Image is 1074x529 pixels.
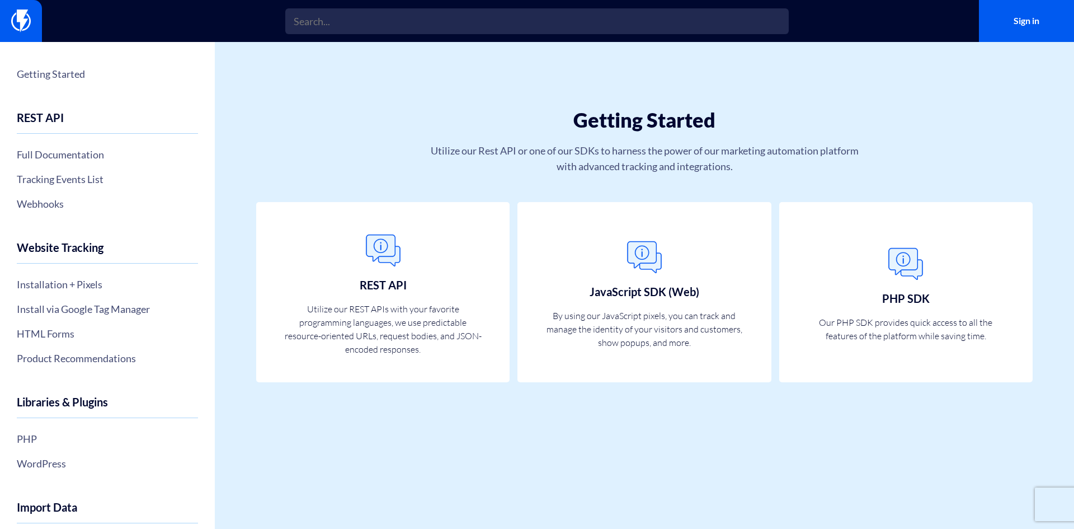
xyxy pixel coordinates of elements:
[17,299,198,319] a: Install via Google Tag Manager
[285,8,789,34] input: Search...
[282,109,1007,132] h1: Getting Started
[256,202,510,383] a: REST API Utilize our REST APIs with your favorite programming languages, we use predictable resou...
[544,309,745,349] p: By using our JavaScript pixels, you can track and manage the identity of your visitors and custom...
[17,241,198,264] h4: Website Tracking
[17,349,198,368] a: Product Recommendations
[282,302,483,356] p: Utilize our REST APIs with your favorite programming languages, we use predictable resource-orien...
[805,316,1006,343] p: Our PHP SDK provides quick access to all the features of the platform while saving time.
[360,279,407,291] h3: REST API
[17,194,198,213] a: Webhooks
[882,292,930,305] h3: PHP SDK
[17,324,198,343] a: HTML Forms
[590,285,699,298] h3: JavaScript SDK (Web)
[17,429,198,448] a: PHP
[17,501,198,523] h4: Import Data
[883,242,928,287] img: General.png
[17,396,198,418] h4: Libraries & Plugins
[361,228,406,273] img: General.png
[427,143,862,174] p: Utilize our Rest API or one of our SDKs to harness the power of our marketing automation platform...
[517,202,771,383] a: JavaScript SDK (Web) By using our JavaScript pixels, you can track and manage the identity of you...
[17,454,198,473] a: WordPress
[17,111,198,134] h4: REST API
[17,145,198,164] a: Full Documentation
[17,64,198,83] a: Getting Started
[779,202,1033,383] a: PHP SDK Our PHP SDK provides quick access to all the features of the platform while saving time.
[17,170,198,189] a: Tracking Events List
[17,275,198,294] a: Installation + Pixels
[622,235,667,280] img: General.png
